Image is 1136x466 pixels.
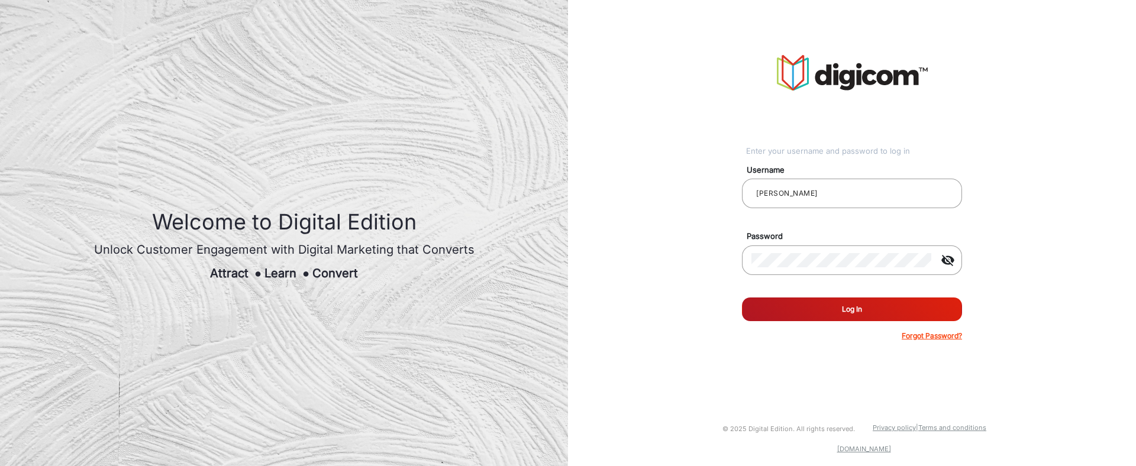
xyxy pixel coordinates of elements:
[94,241,475,258] div: Unlock Customer Engagement with Digital Marketing that Converts
[302,266,309,280] span: ●
[254,266,262,280] span: ●
[777,55,928,90] img: vmg-logo
[751,186,953,200] input: Your username
[902,331,962,341] p: Forgot Password?
[934,253,962,267] mat-icon: visibility_off
[873,423,916,432] a: Privacy policy
[916,423,918,432] a: |
[738,164,976,176] mat-label: Username
[722,425,855,433] small: © 2025 Digital Edition. All rights reserved.
[918,423,986,432] a: Terms and conditions
[837,445,891,453] a: [DOMAIN_NAME]
[94,209,475,235] h1: Welcome to Digital Edition
[94,264,475,282] div: Attract Learn Convert
[746,145,962,157] div: Enter your username and password to log in
[738,231,976,242] mat-label: Password
[742,297,962,321] button: Log In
